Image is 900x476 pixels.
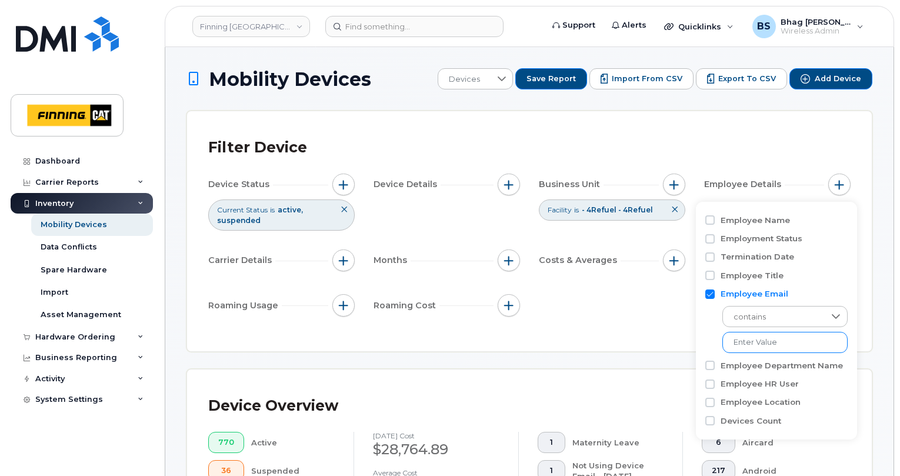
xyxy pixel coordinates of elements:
[612,74,682,84] span: Import from CSV
[374,254,411,267] span: Months
[515,68,587,89] button: Save Report
[702,432,735,453] button: 6
[582,205,653,214] span: - 4Refuel - 4Refuel
[721,415,781,427] label: Devices Count
[696,68,787,89] button: Export to CSV
[208,178,273,191] span: Device Status
[722,332,848,353] input: Enter Value
[721,215,790,226] label: Employee Name
[539,254,621,267] span: Costs & Averages
[721,270,784,281] label: Employee Title
[208,432,244,453] button: 770
[789,68,872,89] button: Add Device
[547,438,555,447] span: 1
[526,74,576,84] span: Save Report
[815,74,861,84] span: Add Device
[704,178,785,191] span: Employee Details
[209,69,371,89] span: Mobility Devices
[208,254,275,267] span: Carrier Details
[218,466,234,475] span: 36
[270,205,275,215] span: is
[208,299,282,312] span: Roaming Usage
[721,233,802,244] label: Employment Status
[539,178,604,191] span: Business Unit
[574,205,579,215] span: is
[251,432,335,453] div: Active
[217,216,261,225] span: suspended
[373,432,499,440] h4: [DATE] cost
[742,432,832,453] div: Aircard
[712,438,725,447] span: 6
[721,378,799,390] label: Employee HR User
[374,299,439,312] span: Roaming Cost
[538,432,566,453] button: 1
[218,438,234,447] span: 770
[217,205,268,215] span: Current Status
[373,440,499,460] div: $28,764.89
[849,425,891,467] iframe: Messenger Launcher
[723,307,825,328] span: contains
[712,466,725,475] span: 217
[589,68,694,89] button: Import from CSV
[721,288,788,299] label: Employee Email
[721,251,794,262] label: Termination Date
[718,74,776,84] span: Export to CSV
[721,360,843,371] label: Employee Department Name
[438,69,491,90] span: Devices
[548,205,572,215] span: Facility
[278,205,303,214] span: active
[572,432,664,453] div: Maternity Leave
[374,178,441,191] span: Device Details
[547,466,555,475] span: 1
[208,132,307,163] div: Filter Device
[721,397,801,408] label: Employee Location
[208,391,338,421] div: Device Overview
